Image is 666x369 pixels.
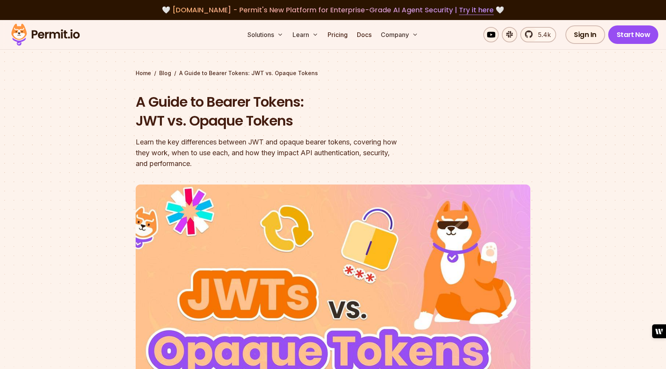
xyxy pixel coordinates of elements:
[608,25,659,44] a: Start Now
[565,25,605,44] a: Sign In
[533,30,551,39] span: 5.4k
[325,27,351,42] a: Pricing
[8,22,83,48] img: Permit logo
[18,5,647,15] div: 🤍 🤍
[136,92,432,131] h1: A Guide to Bearer Tokens: JWT vs. Opaque Tokens
[378,27,421,42] button: Company
[520,27,556,42] a: 5.4k
[244,27,286,42] button: Solutions
[172,5,494,15] span: [DOMAIN_NAME] - Permit's New Platform for Enterprise-Grade AI Agent Security |
[136,69,530,77] div: / /
[136,69,151,77] a: Home
[354,27,375,42] a: Docs
[136,137,432,169] div: Learn the key differences between JWT and opaque bearer tokens, covering how they work, when to u...
[289,27,321,42] button: Learn
[459,5,494,15] a: Try it here
[159,69,171,77] a: Blog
